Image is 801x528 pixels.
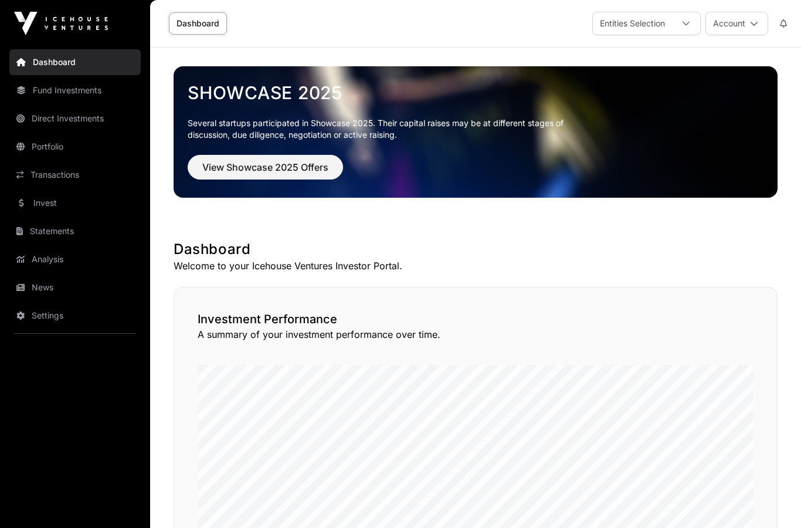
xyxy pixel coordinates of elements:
a: Invest [9,190,141,216]
a: View Showcase 2025 Offers [188,167,343,178]
a: Direct Investments [9,106,141,131]
button: Account [705,12,768,35]
a: Statements [9,218,141,244]
div: Entities Selection [593,12,672,35]
a: Showcase 2025 [188,82,763,103]
a: Analysis [9,246,141,272]
a: Dashboard [9,49,141,75]
img: Icehouse Ventures Logo [14,12,108,35]
a: Portfolio [9,134,141,160]
p: Several startups participated in Showcase 2025. Their capital raises may be at different stages o... [188,117,582,141]
h2: Investment Performance [198,311,754,327]
button: View Showcase 2025 Offers [188,155,343,180]
a: Transactions [9,162,141,188]
img: Showcase 2025 [174,66,778,198]
a: Dashboard [169,12,227,35]
p: A summary of your investment performance over time. [198,327,754,341]
a: Settings [9,303,141,329]
p: Welcome to your Icehouse Ventures Investor Portal. [174,259,778,273]
h1: Dashboard [174,240,778,259]
a: News [9,275,141,300]
a: Fund Investments [9,77,141,103]
span: View Showcase 2025 Offers [202,160,328,174]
